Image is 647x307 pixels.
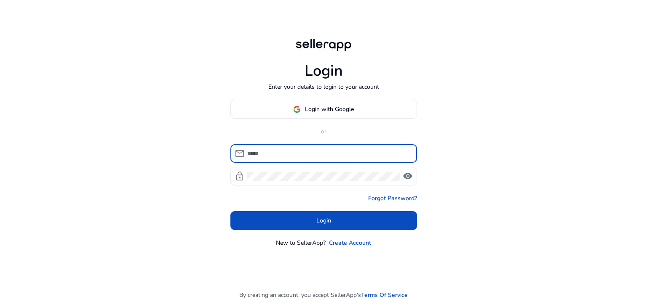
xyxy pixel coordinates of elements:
[235,171,245,181] span: lock
[403,171,413,181] span: visibility
[305,105,354,114] span: Login with Google
[368,194,417,203] a: Forgot Password?
[316,216,331,225] span: Login
[268,82,379,91] p: Enter your details to login to your account
[276,238,326,247] p: New to SellerApp?
[230,211,417,230] button: Login
[235,148,245,159] span: mail
[305,62,343,80] h1: Login
[293,106,301,113] img: google-logo.svg
[230,100,417,119] button: Login with Google
[361,291,408,299] a: Terms Of Service
[329,238,371,247] a: Create Account
[230,127,417,136] p: or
